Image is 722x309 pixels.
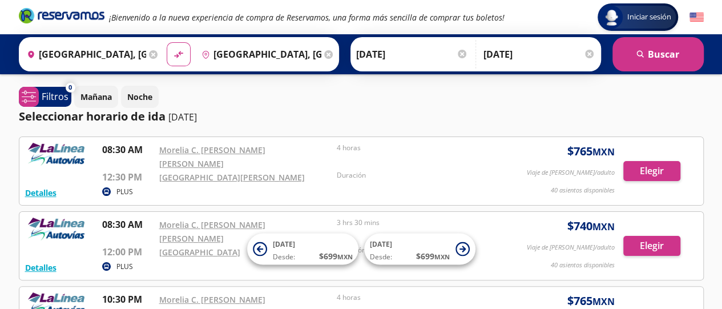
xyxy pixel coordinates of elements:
button: Noche [121,86,159,108]
span: Desde: [273,252,295,262]
span: 0 [68,83,72,93]
input: Elegir Fecha [356,40,468,69]
span: [DATE] [273,239,295,249]
p: Viaje de [PERSON_NAME]/adulto [527,243,615,252]
small: MXN [592,220,615,233]
button: Mañana [74,86,118,108]
span: Iniciar sesión [623,11,676,23]
p: 08:30 AM [102,143,154,156]
span: $ 740 [567,218,615,235]
button: [DATE]Desde:$699MXN [364,234,475,265]
p: 08:30 AM [102,218,154,231]
span: Desde: [370,252,392,262]
i: Brand Logo [19,7,104,24]
input: Opcional [483,40,595,69]
p: 10:30 PM [102,292,154,306]
a: Morelia C. [PERSON_NAME] [PERSON_NAME] [159,219,265,244]
p: 12:30 PM [102,170,154,184]
small: MXN [434,252,450,261]
p: 40 asientos disponibles [551,186,615,195]
a: Brand Logo [19,7,104,27]
p: Viaje de [PERSON_NAME]/adulto [527,168,615,178]
small: MXN [337,252,353,261]
p: Filtros [42,90,68,103]
p: Noche [127,91,152,103]
p: PLUS [116,187,133,197]
button: Buscar [612,37,704,71]
input: Buscar Origen [22,40,147,69]
button: 0Filtros [19,87,71,107]
p: PLUS [116,262,133,272]
p: 4 horas [337,292,509,303]
p: 40 asientos disponibles [551,260,615,270]
button: Detalles [25,187,57,199]
button: Detalles [25,262,57,274]
p: Seleccionar horario de ida [19,108,166,125]
p: 12:00 PM [102,245,154,259]
p: [DATE] [168,110,197,124]
span: $ 699 [416,250,450,262]
a: [GEOGRAPHIC_DATA][PERSON_NAME] [159,172,305,183]
p: Duración [337,170,509,180]
p: 4 horas [337,143,509,153]
a: Morelia C. [PERSON_NAME] [PERSON_NAME] [159,145,265,169]
p: 3 hrs 30 mins [337,218,509,228]
span: $ 699 [319,250,353,262]
button: [DATE]Desde:$699MXN [247,234,358,265]
button: English [689,10,704,25]
input: Buscar Destino [197,40,321,69]
small: MXN [592,295,615,308]
em: ¡Bienvenido a la nueva experiencia de compra de Reservamos, una forma más sencilla de comprar tus... [109,12,505,23]
small: MXN [592,146,615,158]
img: RESERVAMOS [25,143,88,166]
p: Mañana [80,91,112,103]
button: Elegir [623,161,680,181]
span: [DATE] [370,239,392,249]
span: $ 765 [567,143,615,160]
button: Elegir [623,236,680,256]
a: [GEOGRAPHIC_DATA] [159,247,240,258]
img: RESERVAMOS [25,218,88,240]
